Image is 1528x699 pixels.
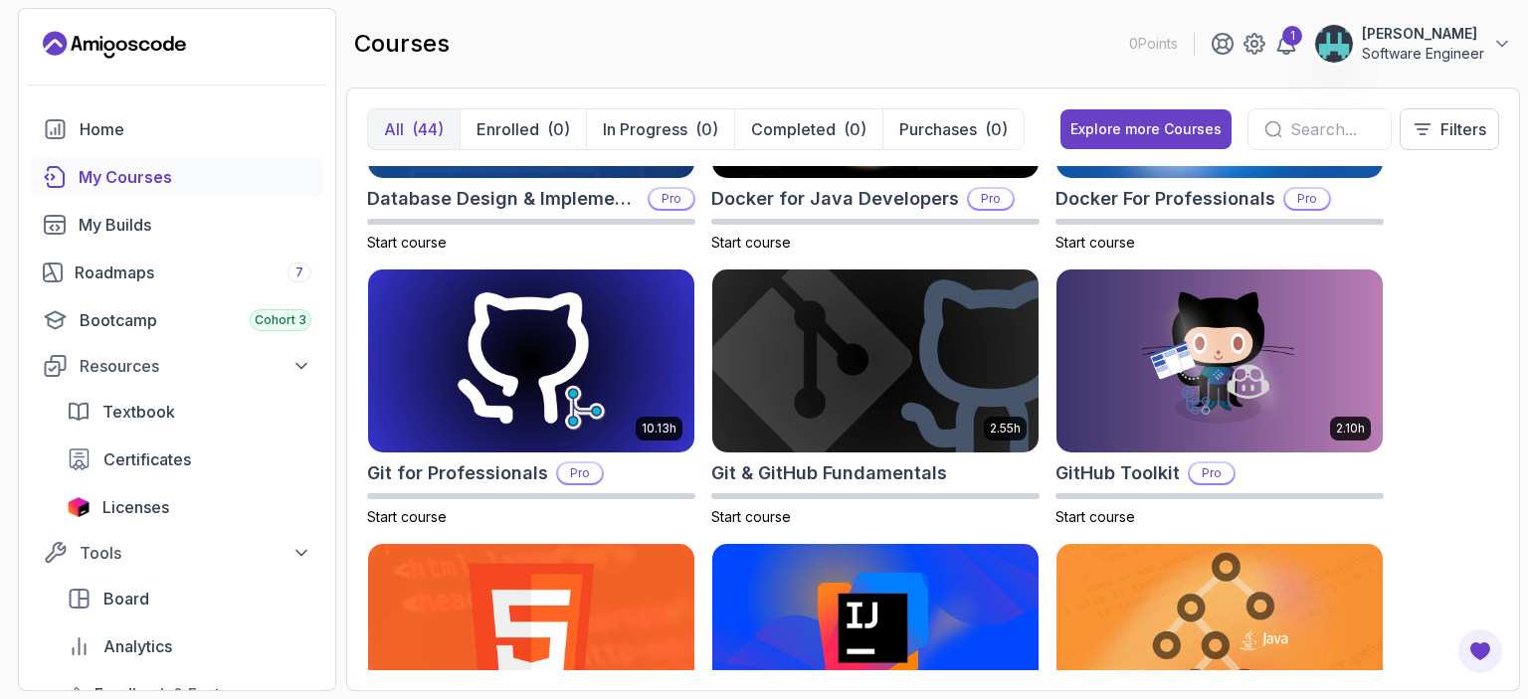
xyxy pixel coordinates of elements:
[79,213,311,237] div: My Builds
[751,117,836,141] p: Completed
[1362,24,1484,44] p: [PERSON_NAME]
[711,459,947,487] h2: Git & GitHub Fundamentals
[55,579,323,618] a: board
[55,392,323,432] a: textbook
[1060,109,1232,149] button: Explore more Courses
[642,421,676,437] p: 10.13h
[367,508,447,525] span: Start course
[1056,269,1383,452] img: GitHub Toolkit card
[367,459,548,487] h2: Git for Professionals
[1314,24,1512,64] button: user profile image[PERSON_NAME]Software Engineer
[75,261,311,284] div: Roadmaps
[80,541,311,565] div: Tools
[734,109,882,149] button: Completed(0)
[969,189,1013,209] p: Pro
[43,29,186,61] a: Landing page
[255,312,306,328] span: Cohort 3
[712,269,1039,452] img: Git & GitHub Fundamentals card
[844,117,866,141] div: (0)
[1362,44,1484,64] p: Software Engineer
[547,117,570,141] div: (0)
[31,300,323,340] a: bootcamp
[1336,421,1365,437] p: 2.10h
[80,117,311,141] div: Home
[368,269,694,452] img: Git for Professionals card
[1055,508,1135,525] span: Start course
[1274,32,1298,56] a: 1
[1282,26,1302,46] div: 1
[367,234,447,251] span: Start course
[899,117,977,141] p: Purchases
[67,497,91,517] img: jetbrains icon
[711,508,791,525] span: Start course
[31,157,323,197] a: courses
[102,495,169,519] span: Licenses
[711,234,791,251] span: Start course
[367,185,640,213] h2: Database Design & Implementation
[31,253,323,292] a: roadmaps
[31,109,323,149] a: home
[1055,185,1275,213] h2: Docker For Professionals
[990,421,1021,437] p: 2.55h
[295,264,303,280] span: 7
[558,463,602,483] p: Pro
[80,354,311,378] div: Resources
[354,28,450,60] h2: courses
[31,348,323,384] button: Resources
[368,109,460,149] button: All(44)
[1290,117,1375,141] input: Search...
[1456,627,1504,675] button: Open Feedback Button
[412,117,444,141] div: (44)
[695,117,718,141] div: (0)
[102,400,175,424] span: Textbook
[55,626,323,666] a: analytics
[1190,463,1234,483] p: Pro
[1070,119,1222,139] div: Explore more Courses
[55,487,323,527] a: licenses
[55,439,323,479] a: certificates
[103,587,149,611] span: Board
[384,117,404,141] p: All
[985,117,1008,141] div: (0)
[1055,459,1180,487] h2: GitHub Toolkit
[1055,234,1135,251] span: Start course
[80,308,311,332] div: Bootcamp
[603,117,687,141] p: In Progress
[31,535,323,571] button: Tools
[79,165,311,189] div: My Courses
[103,634,172,658] span: Analytics
[31,205,323,245] a: builds
[586,109,734,149] button: In Progress(0)
[1400,108,1499,150] button: Filters
[1285,189,1329,209] p: Pro
[1440,117,1486,141] p: Filters
[711,185,959,213] h2: Docker for Java Developers
[1315,25,1353,63] img: user profile image
[882,109,1024,149] button: Purchases(0)
[650,189,693,209] p: Pro
[460,109,586,149] button: Enrolled(0)
[477,117,539,141] p: Enrolled
[103,447,191,471] span: Certificates
[1129,34,1178,54] p: 0 Points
